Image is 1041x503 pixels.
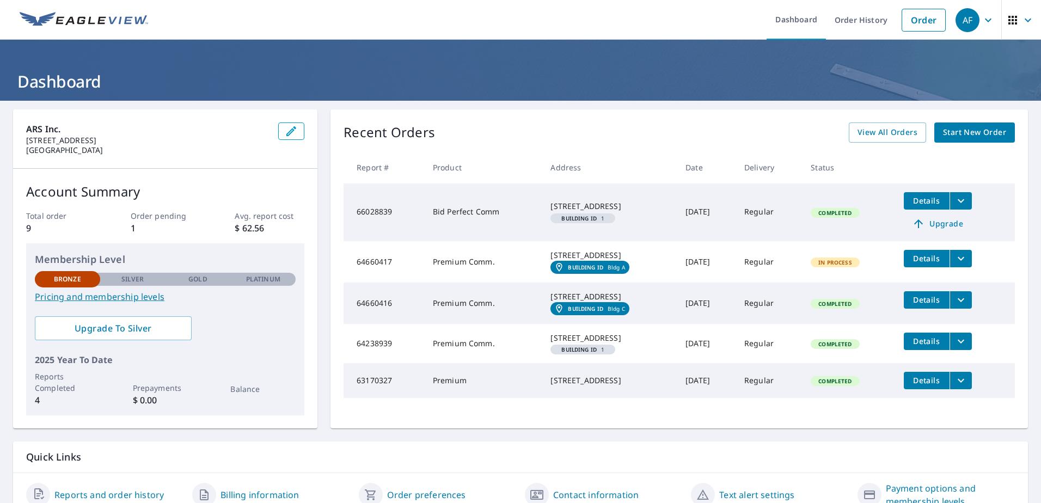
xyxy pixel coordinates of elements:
p: Prepayments [133,382,198,394]
span: 1 [555,347,611,352]
p: ARS Inc. [26,122,270,136]
td: Regular [736,241,802,283]
a: Pricing and membership levels [35,290,296,303]
a: Start New Order [934,122,1015,143]
td: [DATE] [677,324,736,363]
span: Upgrade [910,217,965,230]
span: Details [910,375,943,385]
div: [STREET_ADDRESS] [550,250,668,261]
button: filesDropdownBtn-63170327 [950,372,972,389]
p: [STREET_ADDRESS] [26,136,270,145]
td: Bid Perfect Comm [424,183,542,241]
em: Building ID [568,305,603,312]
p: Platinum [246,274,280,284]
p: Bronze [54,274,81,284]
a: Upgrade [904,215,972,232]
p: 2025 Year To Date [35,353,296,366]
p: Avg. report cost [235,210,304,222]
span: Details [910,295,943,305]
a: Building IDBldg C [550,302,629,315]
td: Premium Comm. [424,283,542,324]
span: Start New Order [943,126,1006,139]
div: [STREET_ADDRESS] [550,291,668,302]
td: Regular [736,363,802,398]
button: detailsBtn-64660416 [904,291,950,309]
p: Membership Level [35,252,296,267]
p: 9 [26,222,96,235]
th: Product [424,151,542,183]
span: Details [910,253,943,263]
button: filesDropdownBtn-64238939 [950,333,972,350]
td: [DATE] [677,363,736,398]
em: Building ID [561,347,597,352]
span: Completed [812,340,858,348]
td: Premium [424,363,542,398]
button: filesDropdownBtn-64660416 [950,291,972,309]
button: detailsBtn-64660417 [904,250,950,267]
th: Status [802,151,895,183]
button: filesDropdownBtn-64660417 [950,250,972,267]
p: 1 [131,222,200,235]
p: Account Summary [26,182,304,201]
td: 63170327 [344,363,424,398]
td: [DATE] [677,241,736,283]
th: Report # [344,151,424,183]
td: 64660416 [344,283,424,324]
div: AF [956,8,979,32]
span: Details [910,195,943,206]
p: Gold [188,274,207,284]
span: Completed [812,209,858,217]
span: Completed [812,300,858,308]
button: detailsBtn-63170327 [904,372,950,389]
span: Upgrade To Silver [44,322,183,334]
span: Details [910,336,943,346]
button: detailsBtn-66028839 [904,192,950,210]
img: EV Logo [20,12,148,28]
p: Total order [26,210,96,222]
th: Address [542,151,677,183]
span: 1 [555,216,611,221]
p: Silver [121,274,144,284]
span: In Process [812,259,859,266]
a: Order [902,9,946,32]
a: View All Orders [849,122,926,143]
p: Quick Links [26,450,1015,464]
td: 64660417 [344,241,424,283]
a: Upgrade To Silver [35,316,192,340]
a: Contact information [553,488,639,501]
td: 66028839 [344,183,424,241]
td: [DATE] [677,283,736,324]
button: filesDropdownBtn-66028839 [950,192,972,210]
p: $ 0.00 [133,394,198,407]
td: 64238939 [344,324,424,363]
a: Reports and order history [54,488,164,501]
td: Premium Comm. [424,324,542,363]
em: Building ID [561,216,597,221]
div: [STREET_ADDRESS] [550,201,668,212]
td: Regular [736,283,802,324]
p: Balance [230,383,296,395]
td: Premium Comm. [424,241,542,283]
a: Building IDBldg A [550,261,629,274]
p: $ 62.56 [235,222,304,235]
p: Reports Completed [35,371,100,394]
a: Billing information [221,488,299,501]
p: 4 [35,394,100,407]
span: View All Orders [858,126,917,139]
em: Building ID [568,264,603,271]
th: Delivery [736,151,802,183]
span: Completed [812,377,858,385]
button: detailsBtn-64238939 [904,333,950,350]
p: [GEOGRAPHIC_DATA] [26,145,270,155]
p: Order pending [131,210,200,222]
p: Recent Orders [344,122,435,143]
td: Regular [736,183,802,241]
td: [DATE] [677,183,736,241]
th: Date [677,151,736,183]
div: [STREET_ADDRESS] [550,333,668,343]
td: Regular [736,324,802,363]
div: [STREET_ADDRESS] [550,375,668,386]
a: Text alert settings [719,488,794,501]
a: Order preferences [387,488,466,501]
h1: Dashboard [13,70,1028,93]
